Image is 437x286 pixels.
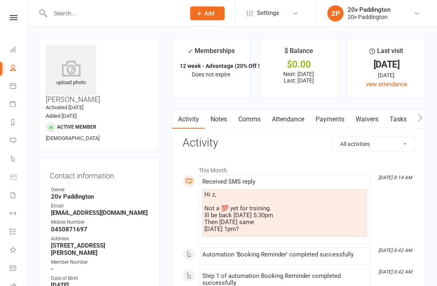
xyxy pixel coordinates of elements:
div: Automation 'Booking Reminder' completed successfully [202,251,367,258]
div: 20v Paddington [348,13,390,21]
h3: Activity [182,137,415,149]
div: [DATE] [355,60,418,69]
div: [DATE] [355,71,418,80]
a: Payments [10,96,28,114]
li: This Month [182,162,415,175]
div: Mobile Number [51,218,149,226]
a: General attendance kiosk mode [10,260,28,278]
div: Email [51,202,149,210]
div: Memberships [187,46,235,61]
h3: Contact information [50,169,149,180]
a: What's New [10,242,28,260]
a: Waivers [350,110,384,129]
strong: 0450871697 [51,226,149,233]
div: Owner [51,186,149,194]
div: $0.00 [267,60,330,69]
i: [DATE] 8:14 AM [378,175,412,180]
a: Notes [205,110,233,129]
h3: [PERSON_NAME] [46,45,153,104]
a: Tasks [384,110,412,129]
strong: 20v Paddington [51,193,149,200]
span: Add [204,10,214,17]
a: Payments [310,110,350,129]
div: Date of Birth [51,275,149,282]
i: ✓ [187,47,193,55]
button: Add [190,6,225,20]
span: Settings [257,4,279,22]
i: [DATE] 8:42 AM [378,248,412,253]
div: 2P [327,5,344,21]
div: 20v Paddington [348,6,390,13]
time: Activated [DATE] [46,104,83,110]
a: Attendance [266,110,310,129]
input: Search... [48,8,180,19]
div: Address [51,235,149,243]
div: $ Balance [284,46,313,60]
a: Reports [10,114,28,132]
span: Does not expire [192,71,230,78]
a: Activity [172,110,205,129]
a: view attendance [366,81,407,87]
a: People [10,59,28,78]
i: [DATE] 8:42 AM [378,269,412,275]
a: Calendar [10,78,28,96]
time: Added [DATE] [46,113,76,119]
span: [DEMOGRAPHIC_DATA] [46,135,100,141]
div: Member Number [51,258,149,266]
strong: [EMAIL_ADDRESS][DOMAIN_NAME] [51,209,149,216]
div: upload photo [46,60,96,87]
strong: - [51,265,149,273]
div: Received SMS reply [202,178,367,185]
a: Comms [233,110,266,129]
a: Dashboard [10,41,28,59]
div: Last visit [369,46,403,60]
p: Next: [DATE] Last: [DATE] [267,71,330,84]
strong: 12 week - Advantage (20% Off SALE) [180,63,274,69]
span: Active member [57,124,96,130]
div: Hi z, Not a 💯 yet for trsining. Ill be back [DATE] 5:30pm Then [DATE] same [DATE] 1pm? [204,191,365,233]
strong: [STREET_ADDRESS][PERSON_NAME] [51,242,149,256]
a: Product Sales [10,169,28,187]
